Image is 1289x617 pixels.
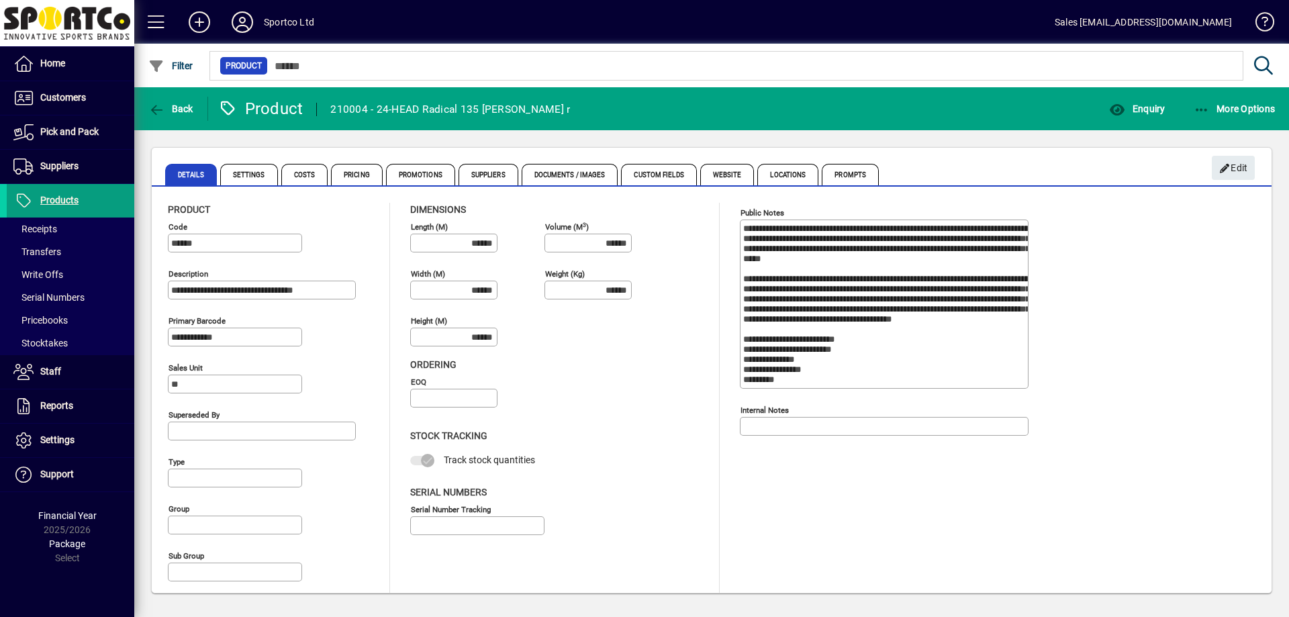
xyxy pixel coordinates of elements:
mat-label: Superseded by [169,410,220,420]
mat-label: Type [169,457,185,467]
button: Enquiry [1106,97,1168,121]
span: Prompts [822,164,879,185]
div: Sales [EMAIL_ADDRESS][DOMAIN_NAME] [1055,11,1232,33]
span: Product [168,204,210,215]
a: Staff [7,355,134,389]
span: Suppliers [40,160,79,171]
span: Custom Fields [621,164,696,185]
a: Settings [7,424,134,457]
a: Support [7,458,134,491]
button: Add [178,10,221,34]
span: Ordering [410,359,457,370]
span: Edit [1219,157,1248,179]
mat-label: Public Notes [741,208,784,218]
span: Reports [40,400,73,411]
span: Website [700,164,755,185]
span: Serial Numbers [13,292,85,303]
mat-label: Height (m) [411,316,447,326]
span: Stock Tracking [410,430,487,441]
div: Sportco Ltd [264,11,314,33]
span: Receipts [13,224,57,234]
div: 210004 - 24-HEAD Radical 135 [PERSON_NAME] r [330,99,570,120]
span: Settings [40,434,75,445]
span: Pricing [331,164,383,185]
span: Documents / Images [522,164,618,185]
a: Knowledge Base [1245,3,1272,46]
span: Home [40,58,65,68]
button: Edit [1212,156,1255,180]
mat-label: Serial Number tracking [411,504,491,514]
mat-label: Internal Notes [741,406,789,415]
span: Track stock quantities [444,455,535,465]
span: Enquiry [1109,103,1165,114]
span: Filter [148,60,193,71]
a: Pricebooks [7,309,134,332]
mat-label: Weight (Kg) [545,269,585,279]
a: Suppliers [7,150,134,183]
a: Transfers [7,240,134,263]
span: Dimensions [410,204,466,215]
span: Locations [757,164,818,185]
span: Customers [40,92,86,103]
span: Serial Numbers [410,487,487,497]
mat-label: Width (m) [411,269,445,279]
span: More Options [1194,103,1276,114]
span: Stocktakes [13,338,68,348]
span: Back [148,103,193,114]
app-page-header-button: Back [134,97,208,121]
button: Back [145,97,197,121]
mat-label: Description [169,269,208,279]
span: Staff [40,366,61,377]
mat-label: Volume (m ) [545,222,589,232]
mat-label: Group [169,504,189,514]
a: Home [7,47,134,81]
span: Pricebooks [13,315,68,326]
span: Suppliers [459,164,518,185]
mat-label: Primary barcode [169,316,226,326]
span: Write Offs [13,269,63,280]
span: Support [40,469,74,479]
span: Pick and Pack [40,126,99,137]
mat-label: Code [169,222,187,232]
sup: 3 [583,221,586,228]
button: Profile [221,10,264,34]
span: Details [165,164,217,185]
mat-label: Sub group [169,551,204,561]
button: More Options [1190,97,1279,121]
span: Financial Year [38,510,97,521]
a: Customers [7,81,134,115]
div: Product [218,98,303,120]
a: Write Offs [7,263,134,286]
button: Filter [145,54,197,78]
mat-label: EOQ [411,377,426,387]
a: Receipts [7,218,134,240]
span: Products [40,195,79,205]
span: Settings [220,164,278,185]
a: Stocktakes [7,332,134,354]
a: Reports [7,389,134,423]
span: Promotions [386,164,455,185]
span: Product [226,59,262,73]
span: Transfers [13,246,61,257]
a: Pick and Pack [7,115,134,149]
span: Package [49,538,85,549]
mat-label: Length (m) [411,222,448,232]
a: Serial Numbers [7,286,134,309]
mat-label: Sales unit [169,363,203,373]
span: Costs [281,164,328,185]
